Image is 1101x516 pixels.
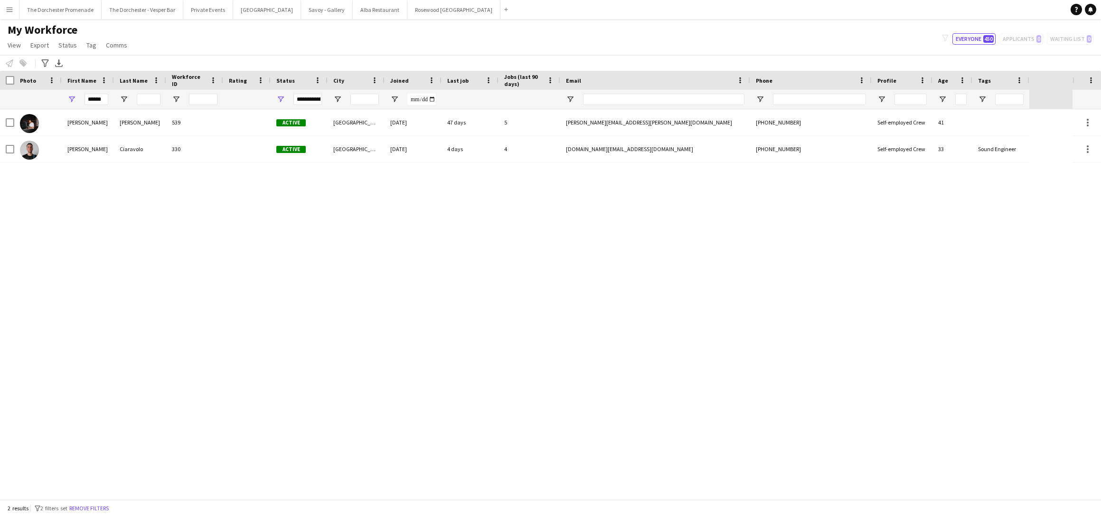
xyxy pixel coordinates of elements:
button: Open Filter Menu [120,95,128,104]
button: Open Filter Menu [333,95,342,104]
button: Open Filter Menu [756,95,764,104]
span: Profile [877,77,896,84]
button: Everyone450 [952,33,996,45]
a: Status [55,39,81,51]
app-action-btn: Advanced filters [39,57,51,69]
span: Active [276,146,306,153]
button: The Dorchester - Vesper Bar [102,0,183,19]
span: Age [938,77,948,84]
span: 2 filters set [40,505,67,512]
span: Email [566,77,581,84]
input: Age Filter Input [955,94,967,105]
span: City [333,77,344,84]
div: 5 [499,109,560,135]
span: Rating [229,77,247,84]
div: Ciaravolo [114,136,166,162]
div: [PHONE_NUMBER] [750,109,872,135]
a: View [4,39,25,51]
span: Phone [756,77,772,84]
span: Comms [106,41,127,49]
button: Rosewood [GEOGRAPHIC_DATA] [407,0,500,19]
span: Last job [447,77,469,84]
button: Savoy - Gallery [301,0,353,19]
div: 33 [932,136,972,162]
span: Tag [86,41,96,49]
button: Open Filter Menu [978,95,987,104]
input: Joined Filter Input [407,94,436,105]
span: Export [30,41,49,49]
div: [DOMAIN_NAME][EMAIL_ADDRESS][DOMAIN_NAME] [560,136,750,162]
div: [PHONE_NUMBER] [750,136,872,162]
span: View [8,41,21,49]
img: Daniele Ciaravolo [20,141,39,160]
div: [PERSON_NAME] [62,109,114,135]
button: Remove filters [67,503,111,514]
input: City Filter Input [350,94,379,105]
div: 539 [166,109,223,135]
button: Open Filter Menu [67,95,76,104]
span: Last Name [120,77,148,84]
div: [GEOGRAPHIC_DATA] [328,109,385,135]
span: Joined [390,77,409,84]
button: [GEOGRAPHIC_DATA] [233,0,301,19]
button: Open Filter Menu [276,95,285,104]
div: 47 days [442,109,499,135]
div: Self-employed Crew [872,136,932,162]
input: Last Name Filter Input [137,94,160,105]
span: Workforce ID [172,73,206,87]
input: Phone Filter Input [773,94,866,105]
span: My Workforce [8,23,77,37]
img: Daniel Blenman [20,114,39,133]
div: [DATE] [385,136,442,162]
span: 450 [983,35,994,43]
a: Tag [83,39,100,51]
button: Alba Restaurant [353,0,407,19]
a: Export [27,39,53,51]
button: Open Filter Menu [566,95,574,104]
div: 330 [166,136,223,162]
div: [PERSON_NAME] [62,136,114,162]
button: Open Filter Menu [877,95,886,104]
button: Private Events [183,0,233,19]
input: Workforce ID Filter Input [189,94,217,105]
input: Tags Filter Input [995,94,1024,105]
span: Tags [978,77,991,84]
span: Status [276,77,295,84]
div: 4 [499,136,560,162]
div: Self-employed Crew [872,109,932,135]
button: The Dorchester Promenade [19,0,102,19]
span: Jobs (last 90 days) [504,73,543,87]
div: 41 [932,109,972,135]
span: Status [58,41,77,49]
input: First Name Filter Input [85,94,108,105]
span: Photo [20,77,36,84]
div: [PERSON_NAME][EMAIL_ADDRESS][PERSON_NAME][DOMAIN_NAME] [560,109,750,135]
span: Active [276,119,306,126]
input: Profile Filter Input [894,94,927,105]
div: 4 days [442,136,499,162]
app-action-btn: Export XLSX [53,57,65,69]
div: [PERSON_NAME] [114,109,166,135]
button: Open Filter Menu [172,95,180,104]
button: Open Filter Menu [390,95,399,104]
div: [DATE] [385,109,442,135]
button: Open Filter Menu [938,95,947,104]
a: Comms [102,39,131,51]
div: Sound Engineer [972,136,1029,162]
div: [GEOGRAPHIC_DATA] [328,136,385,162]
input: Email Filter Input [583,94,744,105]
span: First Name [67,77,96,84]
